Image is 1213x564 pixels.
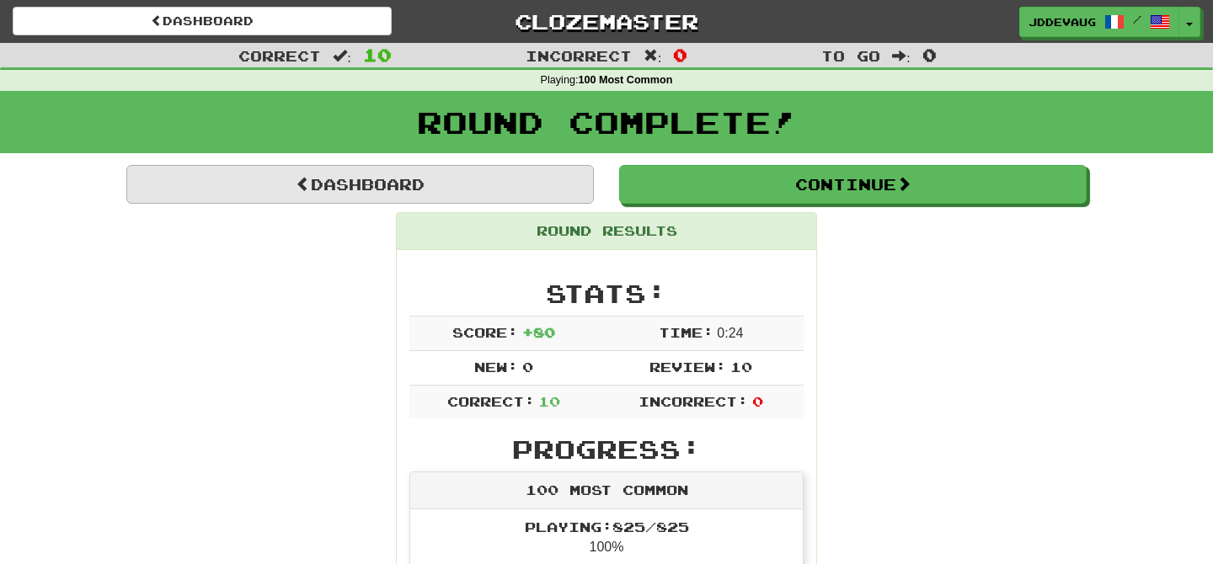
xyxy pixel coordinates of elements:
[659,324,713,340] span: Time:
[538,393,560,409] span: 10
[333,49,351,63] span: :
[447,393,535,409] span: Correct:
[673,45,687,65] span: 0
[522,359,533,375] span: 0
[752,393,763,409] span: 0
[238,47,321,64] span: Correct
[1019,7,1179,37] a: jddevaug /
[397,213,816,250] div: Round Results
[363,45,392,65] span: 10
[639,393,748,409] span: Incorrect:
[619,165,1087,204] button: Continue
[522,324,555,340] span: + 80
[409,435,804,463] h2: Progress:
[526,47,632,64] span: Incorrect
[717,326,743,340] span: 0 : 24
[474,359,518,375] span: New:
[644,49,662,63] span: :
[730,359,752,375] span: 10
[13,7,392,35] a: Dashboard
[410,472,803,509] div: 100 Most Common
[6,105,1207,139] h1: Round Complete!
[578,74,672,86] strong: 100 Most Common
[417,7,796,36] a: Clozemaster
[821,47,880,64] span: To go
[409,279,804,307] h2: Stats:
[922,45,937,65] span: 0
[126,165,594,204] a: Dashboard
[892,49,911,63] span: :
[452,324,518,340] span: Score:
[649,359,726,375] span: Review:
[525,519,689,535] span: Playing: 825 / 825
[1133,13,1141,25] span: /
[1029,14,1096,29] span: jddevaug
